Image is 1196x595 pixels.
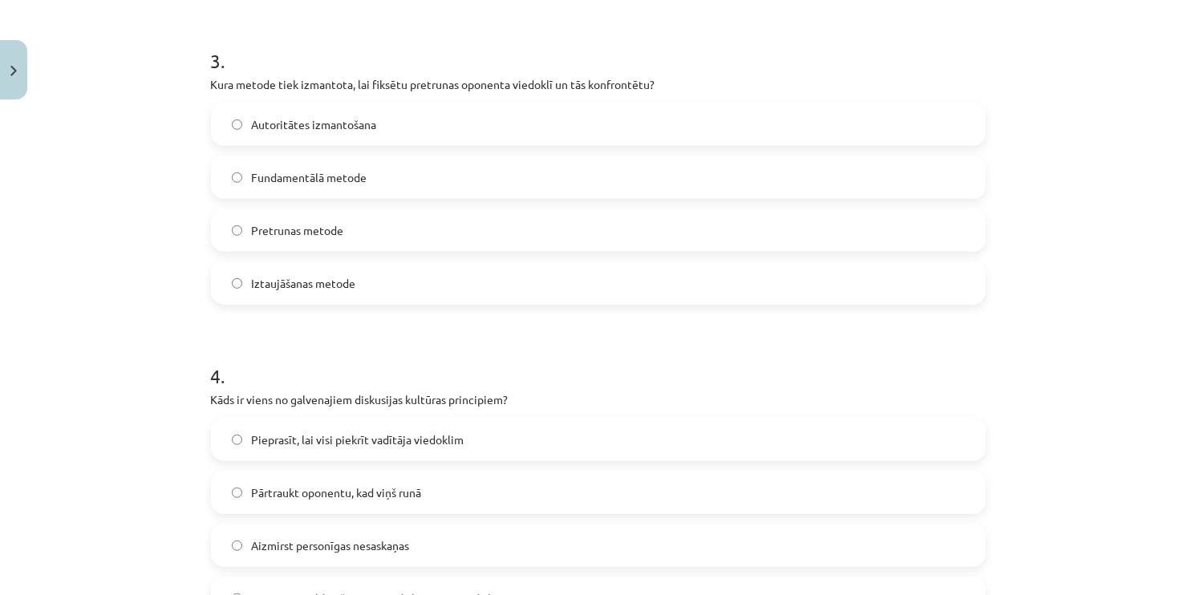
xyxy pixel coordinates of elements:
span: Fundamentālā metode [252,169,367,186]
input: Pārtraukt oponentu, kad viņš runā [232,488,242,498]
input: Pretrunas metode [232,225,242,236]
span: Pārtraukt oponentu, kad viņš runā [252,484,422,501]
img: icon-close-lesson-0947bae3869378f0d4975bcd49f059093ad1ed9edebbc8119c70593378902aed.svg [10,66,17,76]
input: Fundamentālā metode [232,172,242,183]
p: Kura metode tiek izmantota, lai fiksētu pretrunas oponenta viedoklī un tās konfrontētu? [211,76,986,93]
input: Pieprasīt, lai visi piekrīt vadītāja viedoklim [232,435,242,445]
span: Iztaujāšanas metode [252,275,356,292]
p: Kāds ir viens no galvenajiem diskusijas kultūras principiem? [211,391,986,408]
input: Autoritātes izmantošana [232,119,242,130]
span: Pretrunas metode [252,222,344,239]
h1: 3 . [211,22,986,71]
span: Autoritātes izmantošana [252,116,377,133]
span: Aizmirst personīgas nesaskaņas [252,537,410,554]
input: Iztaujāšanas metode [232,278,242,289]
span: Pieprasīt, lai visi piekrīt vadītāja viedoklim [252,431,464,448]
h1: 4 . [211,337,986,387]
input: Aizmirst personīgas nesaskaņas [232,540,242,551]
